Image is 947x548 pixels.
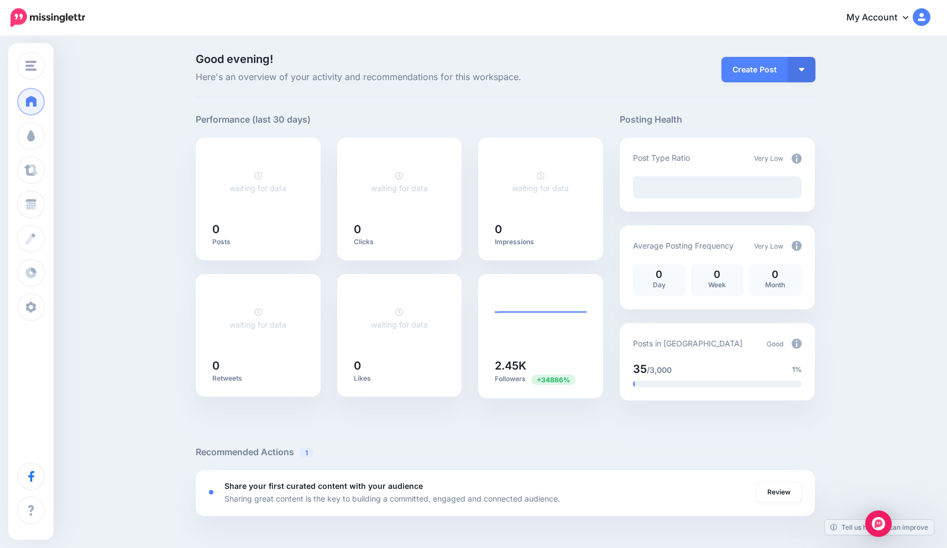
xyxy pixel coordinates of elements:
[212,374,304,383] p: Retweets
[354,360,446,371] h5: 0
[721,57,788,82] a: Create Post
[792,339,802,349] img: info-circle-grey.png
[354,224,446,235] h5: 0
[512,171,569,193] a: waiting for data
[531,375,575,385] span: Previous period: 7
[755,270,796,280] p: 0
[756,482,802,502] a: Review
[229,171,286,193] a: waiting for data
[196,70,603,85] span: Here's an overview of your activity and recommendations for this workspace.
[708,281,726,289] span: Week
[754,154,783,162] span: Very Low
[495,224,587,235] h5: 0
[647,365,672,375] span: /3,000
[765,281,785,289] span: Month
[212,224,304,235] h5: 0
[620,113,815,127] h5: Posting Health
[835,4,930,31] a: My Account
[495,360,587,371] h5: 2.45K
[495,374,587,384] p: Followers
[633,337,742,350] p: Posts in [GEOGRAPHIC_DATA]
[697,270,738,280] p: 0
[767,340,783,348] span: Good
[633,381,635,387] div: 1% of your posts in the last 30 days have been from Drip Campaigns
[792,364,802,375] span: 1%
[639,270,680,280] p: 0
[224,481,423,491] b: Share your first curated content with your audience
[371,307,428,329] a: waiting for data
[354,374,446,383] p: Likes
[212,360,304,371] h5: 0
[792,154,802,164] img: info-circle-grey.png
[653,281,666,289] span: Day
[212,238,304,246] p: Posts
[25,61,36,71] img: menu.png
[209,490,213,494] div: <div class='status-dot small red margin-right'></div>Error
[196,113,311,127] h5: Performance (last 30 days)
[633,239,734,252] p: Average Posting Frequency
[865,510,892,537] div: Open Intercom Messenger
[633,362,647,376] span: 35
[196,52,273,66] span: Good evening!
[754,242,783,250] span: Very Low
[825,520,934,535] a: Tell us how we can improve
[495,238,587,246] p: Impressions
[196,445,815,459] h5: Recommended Actions
[354,238,446,246] p: Clicks
[300,447,313,458] span: 1
[229,307,286,329] a: waiting for data
[792,241,802,251] img: info-circle-grey.png
[371,171,428,193] a: waiting for data
[224,492,560,505] p: Sharing great content is the key to building a committed, engaged and connected audience.
[633,151,690,164] p: Post Type Ratio
[799,68,804,71] img: arrow-down-white.png
[11,8,85,27] img: Missinglettr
